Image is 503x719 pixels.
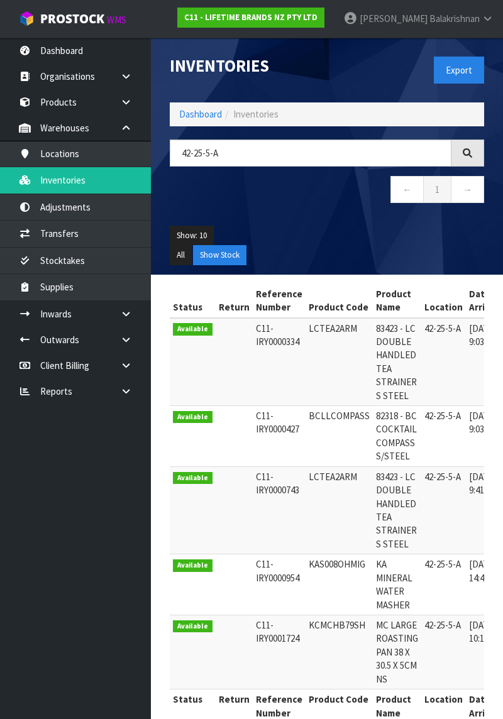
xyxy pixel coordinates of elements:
a: ← [390,176,424,203]
td: 42-25-5-A [421,466,466,554]
td: KAS008OHMIG [306,554,373,615]
button: All [170,245,192,265]
span: Available [173,620,213,633]
th: Location [421,284,466,318]
a: Dashboard [179,108,222,120]
td: C11-IRY0000954 [253,554,306,615]
td: BCLLCOMPASS [306,406,373,467]
td: KCMCHB79SH [306,615,373,689]
span: Available [173,323,213,336]
th: Return [216,284,253,318]
button: Show: 10 [170,226,214,246]
strong: C11 - LIFETIME BRANDS NZ PTY LTD [184,12,318,23]
td: C11-IRY0000334 [253,318,306,406]
td: C11-IRY0000427 [253,406,306,467]
td: 42-25-5-A [421,318,466,406]
td: 82318 - BC COCKTAIL COMPASS S/STEEL [373,406,421,467]
button: Show Stock [193,245,246,265]
td: 83423 - LC DOUBLE HANDLED TEA STRAINER S STEEL [373,318,421,406]
span: Available [173,559,213,572]
td: 83423 - LC DOUBLE HANDLED TEA STRAINER S STEEL [373,466,421,554]
td: MC LARGE ROASTING PAN 38 X 30.5 X 5CM NS [373,615,421,689]
td: 42-25-5-A [421,406,466,467]
th: Product Name [373,284,421,318]
td: KA MINERAL WATER MASHER [373,554,421,615]
small: WMS [107,14,126,26]
span: ProStock [40,11,104,27]
th: Reference Number [253,284,306,318]
span: Available [173,411,213,424]
th: Status [170,284,216,318]
span: Inventories [233,108,279,120]
td: 42-25-5-A [421,615,466,689]
a: C11 - LIFETIME BRANDS NZ PTY LTD [177,8,324,28]
img: cube-alt.png [19,11,35,26]
span: Balakrishnan [429,13,480,25]
td: C11-IRY0001724 [253,615,306,689]
button: Export [434,57,484,84]
a: → [451,176,484,203]
input: Search inventories [170,140,451,167]
nav: Page navigation [170,176,484,207]
td: C11-IRY0000743 [253,466,306,554]
h1: Inventories [170,57,318,75]
span: Available [173,472,213,485]
td: LCTEA2ARM [306,318,373,406]
span: [PERSON_NAME] [360,13,428,25]
a: 1 [423,176,451,203]
td: LCTEA2ARM [306,466,373,554]
th: Product Code [306,284,373,318]
td: 42-25-5-A [421,554,466,615]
